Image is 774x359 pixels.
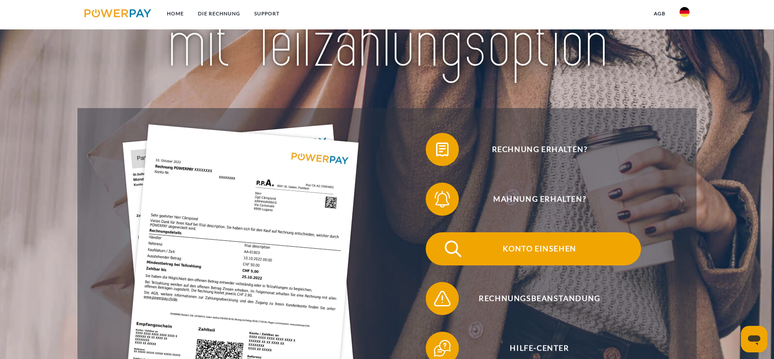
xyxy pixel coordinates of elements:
[191,6,247,21] a: DIE RECHNUNG
[438,183,641,216] span: Mahnung erhalten?
[741,326,767,352] iframe: Schaltfläche zum Öffnen des Messaging-Fensters
[443,239,463,259] img: qb_search.svg
[432,189,453,210] img: qb_bell.svg
[426,282,641,315] button: Rechnungsbeanstandung
[438,133,641,166] span: Rechnung erhalten?
[247,6,287,21] a: SUPPORT
[84,9,151,17] img: logo-powerpay.svg
[438,232,641,265] span: Konto einsehen
[432,288,453,309] img: qb_warning.svg
[647,6,673,21] a: agb
[432,338,453,359] img: qb_help.svg
[426,183,641,216] button: Mahnung erhalten?
[432,139,453,160] img: qb_bill.svg
[426,133,641,166] button: Rechnung erhalten?
[160,6,191,21] a: Home
[680,7,690,17] img: de
[426,232,641,265] button: Konto einsehen
[438,282,641,315] span: Rechnungsbeanstandung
